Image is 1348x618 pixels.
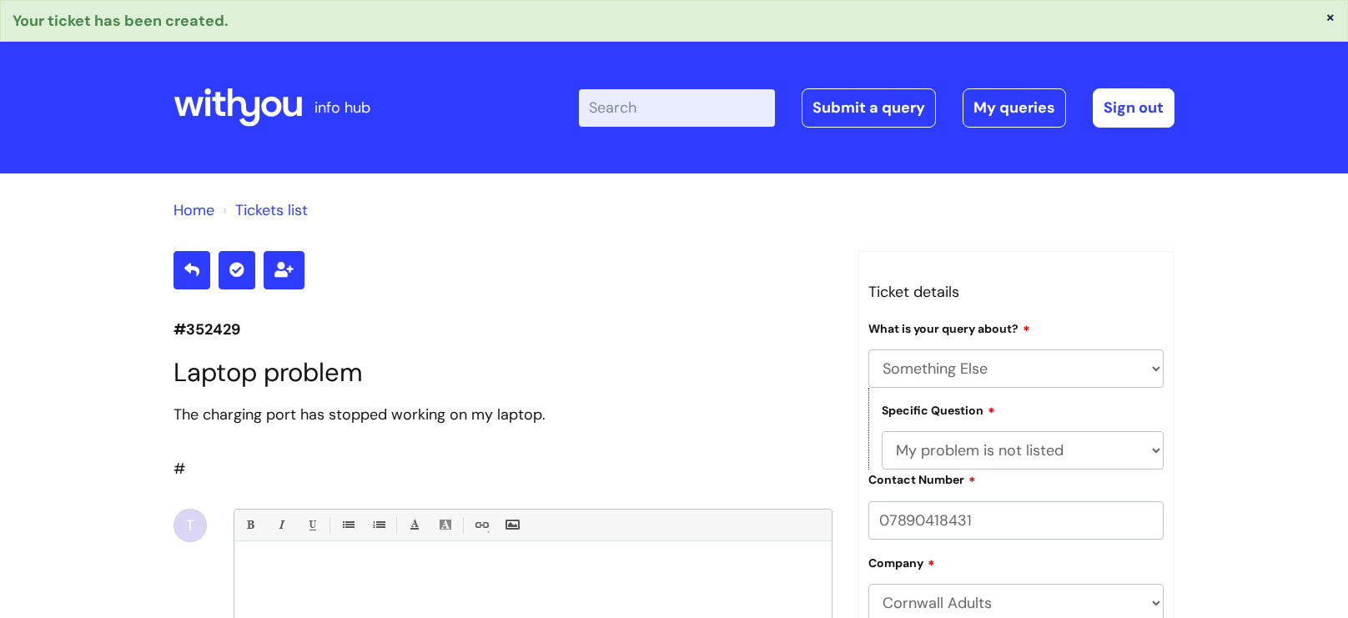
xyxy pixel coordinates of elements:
[174,197,214,224] li: Solution home
[868,319,1030,336] label: What is your query about?
[868,554,935,570] label: Company
[1325,9,1335,24] button: ×
[174,401,832,482] div: #
[235,200,308,220] a: Tickets list
[802,88,936,127] a: Submit a query
[368,515,389,535] a: 1. Ordered List (Ctrl-Shift-8)
[239,515,260,535] a: Bold (Ctrl-B)
[270,515,291,535] a: Italic (Ctrl-I)
[868,470,976,487] label: Contact Number
[868,279,1164,305] h3: Ticket details
[963,88,1066,127] a: My queries
[501,515,522,535] a: Insert Image...
[174,509,207,542] div: T
[174,401,832,428] div: The charging port has stopped working on my laptop.
[174,357,832,388] h1: Laptop problem
[314,94,370,121] p: info hub
[435,515,455,535] a: Back Color
[470,515,491,535] a: Link
[1093,88,1174,127] a: Sign out
[301,515,322,535] a: Underline(Ctrl-U)
[174,200,214,220] a: Home
[882,401,995,418] label: Specific Question
[174,316,832,343] p: #352429
[579,89,775,126] input: Search
[219,197,308,224] li: Tickets list
[404,515,425,535] a: Font Color
[337,515,358,535] a: • Unordered List (Ctrl-Shift-7)
[579,88,1174,127] div: | -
